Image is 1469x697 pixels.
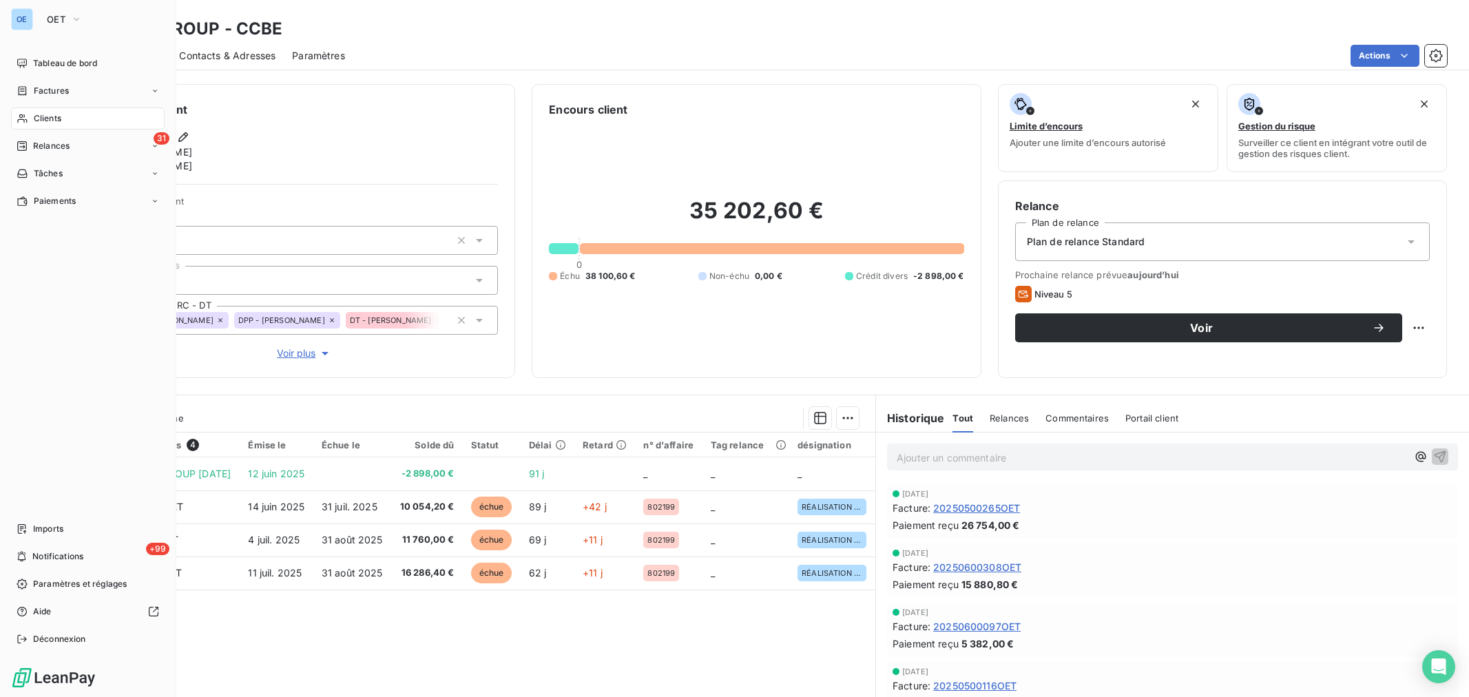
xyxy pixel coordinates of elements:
span: 69 j [529,534,547,545]
span: 14 juin 2025 [248,501,304,512]
span: Non-échu [709,270,749,282]
span: -2 898,00 € [913,270,964,282]
span: Relances [990,413,1029,424]
span: Paiement reçu [893,518,959,532]
span: +42 j [583,501,607,512]
span: 91 j [529,468,545,479]
span: Clients [34,112,61,125]
span: [DATE] [902,667,928,676]
span: Niveau 5 [1034,289,1072,300]
span: RÉALISATION DES ARMOIRES - PROJET 208 PARIS L15 [802,503,862,511]
span: 20250600097OET [933,619,1021,634]
span: Paiement reçu [893,636,959,651]
span: Paramètres [292,49,345,63]
span: Échu [560,270,580,282]
span: [DATE] [902,549,928,557]
span: 802199 [647,536,675,544]
a: Aide [11,601,165,623]
span: 5 382,00 € [961,636,1014,651]
span: 11 760,00 € [399,533,454,547]
span: Gestion du risque [1238,121,1315,132]
span: Notifications [32,550,83,563]
span: +11 j [583,567,603,579]
span: -2 898,00 € [399,467,454,481]
div: Délai [529,439,566,450]
span: 802199 [647,569,675,577]
button: Voir [1015,313,1402,342]
span: 15 880,80 € [961,577,1019,592]
span: _ [643,468,647,479]
div: Statut [471,439,512,450]
span: Tableau de bord [33,57,97,70]
span: _ [711,567,715,579]
span: RÉALISATION DES ARMOIRES - PROJET 208 PARIS L15 [802,569,862,577]
span: Propriétés Client [111,196,498,215]
span: Crédit divers [856,270,908,282]
span: Paiement reçu [893,577,959,592]
input: Ajouter une valeur [439,314,450,326]
span: Facture : [893,678,930,693]
img: Logo LeanPay [11,667,96,689]
h3: CBE GROUP - CCBE [121,17,282,41]
span: Contacts & Adresses [179,49,275,63]
span: 12 juin 2025 [248,468,304,479]
span: Tout [952,413,973,424]
span: Facture : [893,560,930,574]
span: RÉALISATION DES ARMOIRES - PROJET 208 PARIS L15 [802,536,862,544]
button: Gestion du risqueSurveiller ce client en intégrant votre outil de gestion des risques client. [1227,84,1447,172]
span: Paiements [34,195,76,207]
span: 62 j [529,567,547,579]
span: Prochaine relance prévue [1015,269,1430,280]
span: Portail client [1125,413,1178,424]
span: 89 j [529,501,547,512]
span: Surveiller ce client en intégrant votre outil de gestion des risques client. [1238,137,1435,159]
div: Tag relance [711,439,781,450]
span: Factures [34,85,69,97]
span: 16 286,40 € [399,566,454,580]
span: Voir plus [277,346,332,360]
h6: Relance [1015,198,1430,214]
span: Ajouter une limite d’encours autorisé [1010,137,1166,148]
span: Plan de relance Standard [1027,235,1145,249]
span: [DATE] [902,490,928,498]
h6: Informations client [83,101,498,118]
span: 4 juil. 2025 [248,534,300,545]
span: échue [471,497,512,517]
h6: Encours client [549,101,627,118]
button: Actions [1351,45,1419,67]
span: _ [711,534,715,545]
span: _ [711,468,715,479]
span: DT - [PERSON_NAME] [350,316,432,324]
span: Relances [33,140,70,152]
span: Voir [1032,322,1372,333]
span: 20250500116OET [933,678,1017,693]
div: OE [11,8,33,30]
span: DPP - [PERSON_NAME] [238,316,325,324]
span: aujourd’hui [1127,269,1179,280]
span: Commentaires [1045,413,1109,424]
span: 20250600308OET [933,560,1021,574]
span: 10 054,20 € [399,500,454,514]
span: 31 août 2025 [322,567,383,579]
h6: Historique [876,410,945,426]
span: 802199 [647,503,675,511]
span: 31 [154,132,169,145]
button: Voir plus [111,346,498,361]
span: OET [47,14,65,25]
span: 0 [576,259,582,270]
span: 38 100,60 € [585,270,636,282]
span: Facture : [893,501,930,515]
div: Émise le [248,439,304,450]
span: Déconnexion [33,633,86,645]
span: [DATE] [902,608,928,616]
span: 0,00 € [755,270,782,282]
span: échue [471,563,512,583]
span: 20250500265OET [933,501,1020,515]
span: 11 juil. 2025 [248,567,302,579]
div: n° d'affaire [643,439,694,450]
span: 31 juil. 2025 [322,501,377,512]
span: Imports [33,523,63,535]
span: _ [798,468,802,479]
span: Paramètres et réglages [33,578,127,590]
span: +11 j [583,534,603,545]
